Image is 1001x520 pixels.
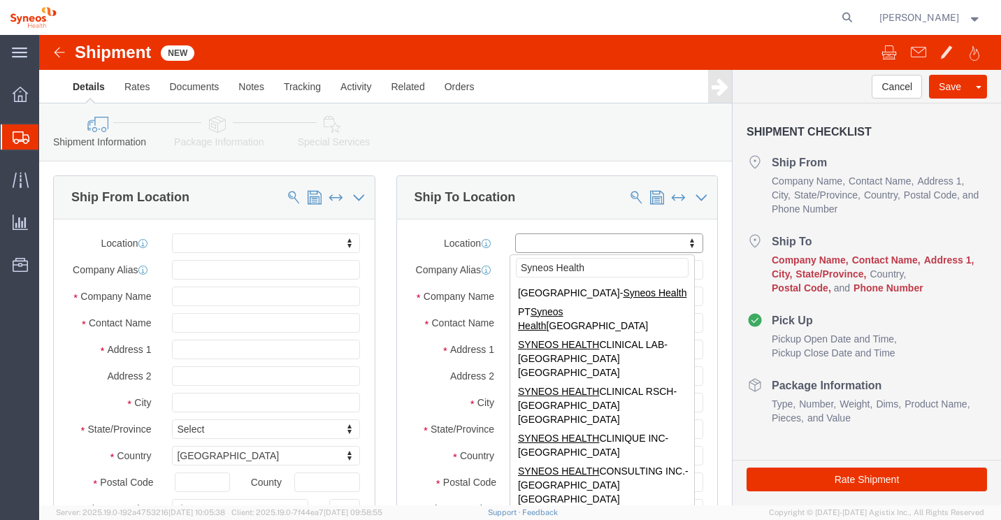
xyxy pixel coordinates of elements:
img: logo [10,7,57,28]
span: Copyright © [DATE]-[DATE] Agistix Inc., All Rights Reserved [769,507,984,519]
span: Server: 2025.19.0-192a4753216 [56,508,225,517]
span: Client: 2025.19.0-7f44ea7 [231,508,382,517]
iframe: FS Legacy Container [39,35,1001,505]
span: Beth Lomax [879,10,959,25]
span: [DATE] 09:58:55 [324,508,382,517]
span: [DATE] 10:05:38 [168,508,225,517]
a: Support [488,508,523,517]
a: Feedback [522,508,558,517]
button: [PERSON_NAME] [879,9,982,26]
